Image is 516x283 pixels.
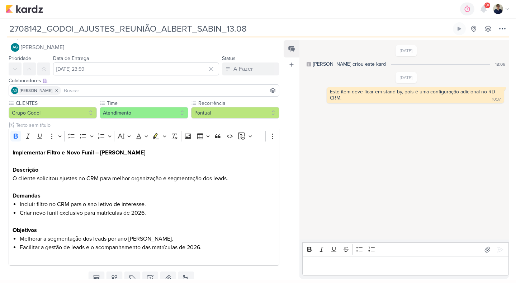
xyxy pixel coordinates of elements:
[53,62,219,75] input: Select a date
[222,55,236,61] label: Status
[9,55,31,61] label: Prioridade
[9,77,279,84] div: Colaboradores
[13,46,18,50] p: AG
[9,129,279,143] div: Editor toolbar
[495,61,505,68] div: 18:06
[20,235,276,243] li: Melhorar a segmentação dos leads por ano [PERSON_NAME].
[13,192,41,199] strong: Demandas
[13,166,38,173] strong: Descrição
[20,209,276,226] li: Criar novo funil exclusivo para matrículas de 2026.
[198,99,279,107] label: Recorrência
[492,97,501,102] div: 10:37
[493,4,503,14] img: Levy Pessoa
[100,107,188,119] button: Atendimento
[11,43,19,52] div: Aline Gimenez Graciano
[222,62,279,75] button: A Fazer
[302,242,509,256] div: Editor toolbar
[6,5,43,13] img: kardz.app
[13,227,37,234] strong: Objetivos
[9,143,279,266] div: Editor editing area: main
[9,41,279,54] button: AG [PERSON_NAME]
[20,87,52,94] span: [PERSON_NAME]
[106,99,188,107] label: Time
[9,107,97,119] button: Grupo Godoi
[20,200,276,209] li: Incluir filtro no CRM para o ano letivo de interesse.
[330,89,497,101] div: Este item deve ficar em stand by, pois é uma configuração adicional no RD CRM.
[11,87,18,94] div: Aline Gimenez Graciano
[21,43,64,52] span: [PERSON_NAME]
[20,243,276,252] li: Facilitar a gestão de leads e o acompanhamento das matrículas de 2026.
[53,55,89,61] label: Data de Entrega
[233,65,253,73] div: A Fazer
[313,60,386,68] div: [PERSON_NAME] criou este kard
[302,256,509,276] div: Editor editing area: main
[486,3,489,8] span: 9+
[13,149,145,156] strong: Implementar Filtro e Novo Funil – [PERSON_NAME]
[191,107,279,119] button: Pontual
[456,26,462,32] div: Ligar relógio
[14,121,279,129] input: Texto sem título
[7,22,451,35] input: Kard Sem Título
[13,89,17,93] p: AG
[13,174,276,191] p: O cliente solicitou ajustes no CRM para melhor organização e segmentação dos leads.
[62,86,278,95] input: Buscar
[15,99,97,107] label: CLIENTES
